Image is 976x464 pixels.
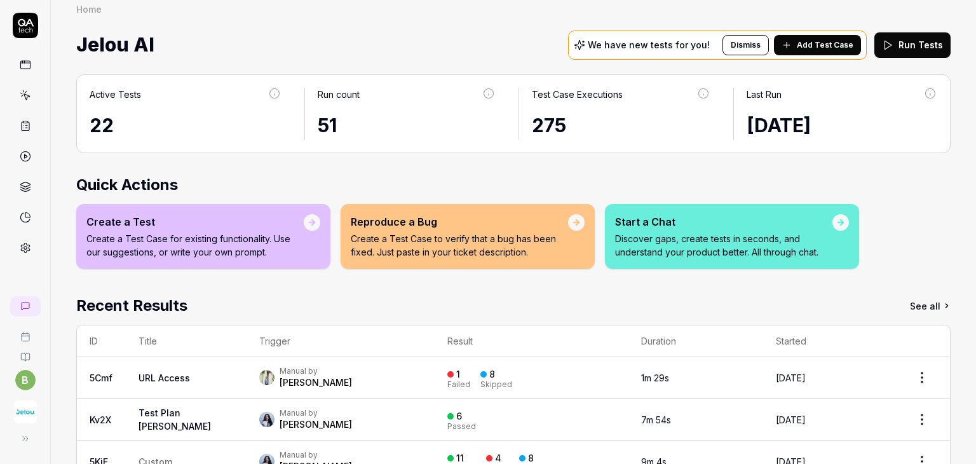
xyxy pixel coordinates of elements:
h2: Recent Results [76,294,187,317]
th: Title [126,325,247,357]
div: Run count [318,88,360,101]
button: b [15,370,36,390]
div: Home [76,3,102,15]
span: Add Test Case [797,39,853,51]
div: 4 [495,453,501,464]
div: Test Case Executions [532,88,623,101]
p: We have new tests for you! [588,41,710,50]
a: Book a call with us [5,322,45,342]
th: Trigger [247,325,435,357]
div: Last Run [747,88,782,101]
img: d3b8c0a4-b2ec-4016-942c-38cd9e66fe47.jpg [259,412,274,427]
div: Reproduce a Bug [351,214,568,229]
time: [DATE] [747,114,811,137]
button: Add Test Case [774,35,861,55]
div: 1 [456,369,460,380]
div: 8 [528,453,534,464]
div: [PERSON_NAME] [280,418,352,431]
img: 7e09ec51-5a90-4532-8e5e-66d2bd4489bc.JPG [259,370,274,385]
p: Create a Test Case to verify that a bug has been fixed. Just paste in your ticket description. [351,232,568,259]
th: ID [77,325,126,357]
a: Kv2X [90,414,111,425]
th: Duration [628,325,763,357]
div: Manual by [280,408,352,418]
div: Skipped [480,381,512,388]
th: Result [435,325,628,357]
div: Manual by [280,450,352,460]
div: [PERSON_NAME] [280,376,352,389]
div: 8 [489,369,495,380]
p: Discover gaps, create tests in seconds, and understand your product better. All through chat. [615,232,832,259]
div: Passed [447,423,476,430]
a: 5Cmf [90,372,112,383]
button: Jelou AI Logo [5,390,45,426]
a: See all [910,294,951,317]
a: URL Access [139,372,190,383]
time: 7m 54s [641,414,671,425]
div: Create a Test [86,214,304,229]
div: Manual by [280,366,352,376]
h2: Quick Actions [76,174,951,196]
div: 11 [456,453,464,464]
div: Start a Chat [615,214,832,229]
img: Jelou AI Logo [14,400,37,423]
a: Test Plan [PERSON_NAME] [139,407,211,432]
time: [DATE] [776,372,806,383]
a: Documentation [5,342,45,362]
div: Failed [447,381,470,388]
button: Dismiss [722,35,769,55]
div: 6 [456,411,462,422]
a: New conversation [10,296,41,317]
div: 22 [90,111,281,140]
div: Active Tests [90,88,141,101]
div: 51 [318,111,496,140]
time: [DATE] [776,414,806,425]
span: Jelou AI [76,28,154,62]
th: Started [763,325,894,357]
time: 1m 29s [641,372,669,383]
button: Run Tests [874,32,951,58]
p: Create a Test Case for existing functionality. Use our suggestions, or write your own prompt. [86,232,304,259]
div: 275 [532,111,710,140]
